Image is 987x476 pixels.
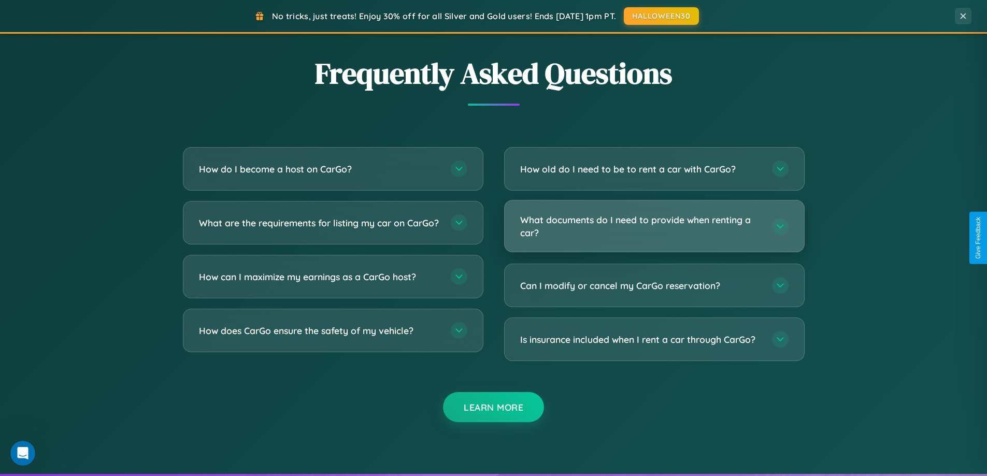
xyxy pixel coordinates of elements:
[443,392,544,422] button: Learn More
[520,333,762,346] h3: Is insurance included when I rent a car through CarGo?
[199,163,440,176] h3: How do I become a host on CarGo?
[10,441,35,466] iframe: Intercom live chat
[975,217,982,259] div: Give Feedback
[199,270,440,283] h3: How can I maximize my earnings as a CarGo host?
[183,53,805,93] h2: Frequently Asked Questions
[520,163,762,176] h3: How old do I need to be to rent a car with CarGo?
[624,7,699,25] button: HALLOWEEN30
[520,279,762,292] h3: Can I modify or cancel my CarGo reservation?
[272,11,616,21] span: No tricks, just treats! Enjoy 30% off for all Silver and Gold users! Ends [DATE] 1pm PT.
[520,213,762,239] h3: What documents do I need to provide when renting a car?
[199,324,440,337] h3: How does CarGo ensure the safety of my vehicle?
[199,217,440,229] h3: What are the requirements for listing my car on CarGo?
